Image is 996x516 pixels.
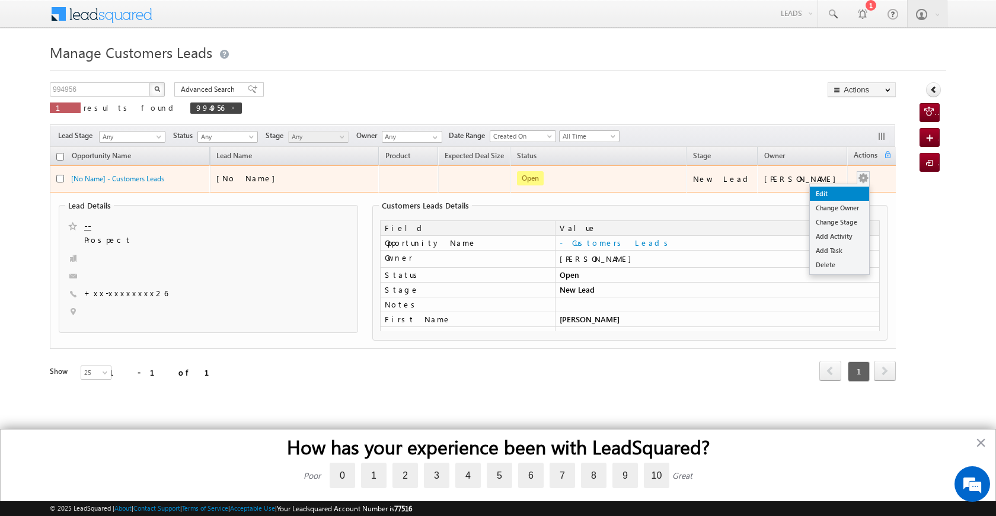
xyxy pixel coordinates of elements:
label: 10 [644,463,669,488]
span: Owner [764,151,785,160]
input: Check all records [56,153,64,161]
td: Notes [380,297,555,312]
span: Lead Stage [58,130,97,141]
span: 1 [848,361,870,382]
div: [PERSON_NAME] [560,254,875,264]
span: 1 [56,102,75,113]
span: Manage Customers Leads [50,43,212,62]
a: Delete [810,258,869,272]
td: Opportunity Name [380,236,555,251]
legend: Lead Details [65,201,114,210]
img: d_60004797649_company_0_60004797649 [20,62,50,78]
a: Add Activity [810,229,869,243]
a: - Customers Leads [560,238,672,248]
a: [No Name] - Customers Leads [71,174,164,183]
span: Advanced Search [181,84,238,95]
a: Change Owner [810,201,869,215]
span: Stage [266,130,288,141]
span: Prospect [84,235,269,246]
label: 1 [361,463,387,488]
div: Minimize live chat window [194,6,223,34]
a: Add Task [810,243,869,258]
span: Stage [693,151,711,160]
a: About [114,504,132,512]
a: -- [84,220,91,232]
span: next [874,361,896,381]
a: Contact Support [133,504,180,512]
div: Show [50,366,71,377]
td: Value [555,220,880,236]
label: 7 [550,463,575,488]
span: Created On [490,131,552,142]
label: 0 [330,463,355,488]
td: First Name [380,312,555,327]
div: [PERSON_NAME] [764,174,842,184]
span: Expected Deal Size [445,151,504,160]
label: 5 [487,463,512,488]
a: Show All Items [426,132,441,143]
label: 9 [612,463,638,488]
div: Chat with us now [62,62,199,78]
a: Acceptable Use [230,504,275,512]
div: Poor [304,470,321,481]
span: Any [289,132,345,142]
td: Status [380,268,555,283]
span: Date Range [449,130,490,141]
label: 2 [392,463,418,488]
td: Owner [380,251,555,268]
div: 1 - 1 of 1 [109,366,224,379]
img: Search [154,86,160,92]
a: Status [511,149,542,165]
td: Opportunity ID [380,327,555,342]
input: Type to Search [382,131,442,143]
span: Opportunity Name [72,151,131,160]
span: 994956 [196,102,224,113]
span: [No Name] [216,173,281,183]
label: 4 [455,463,481,488]
span: results found [84,102,178,113]
span: 77516 [394,504,412,513]
h2: How has your experience been with LeadSquared? [24,435,972,458]
td: Open [555,268,880,283]
label: 3 [424,463,449,488]
legend: Customers Leads Details [379,201,472,210]
a: Change Stage [810,215,869,229]
span: +xx-xxxxxxxx26 [84,288,168,300]
span: All Time [560,131,616,142]
td: Field [380,220,555,236]
span: Your Leadsquared Account Number is [277,504,412,513]
span: 25 [81,367,113,378]
span: prev [819,361,841,381]
button: Close [975,433,987,452]
em: Start Chat [161,365,215,381]
label: 6 [518,463,544,488]
span: Product [385,151,410,160]
span: Lead Name [210,149,258,165]
a: Terms of Service [182,504,228,512]
span: © 2025 LeadSquared | | | | | [50,503,412,514]
span: Open [517,171,544,185]
div: New Lead [693,174,752,184]
span: Actions [848,149,883,164]
button: Actions [828,82,896,97]
span: Status [173,130,197,141]
a: Edit [810,187,869,201]
td: Stage [380,283,555,297]
div: Great [672,470,692,481]
span: Owner [356,130,382,141]
td: New Lead [555,283,880,297]
label: 8 [581,463,606,488]
span: Any [100,132,161,142]
td: [PERSON_NAME] [555,312,880,327]
textarea: Type your message and hit 'Enter' [15,110,216,355]
span: Any [198,132,254,142]
td: 994956 [555,327,880,342]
